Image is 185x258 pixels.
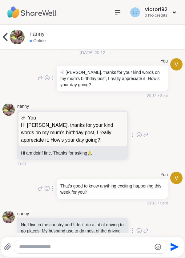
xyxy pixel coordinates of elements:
span: Sent [160,200,168,206]
p: Hi [PERSON_NAME], thanks for your kind words on my mum's birthday post, I really appreciate it. H... [60,69,164,88]
span: [DATE] 20:12 [76,50,109,56]
span: • [158,93,159,99]
div: 0 Pro credits [145,13,167,18]
img: https://sharewell-space-live.sfo3.digitaloceanspaces.com/user-generated/96e0134b-970e-4c49-8a45-e... [2,211,15,223]
p: That’s good to know anything exciting happening this week for you? [60,183,164,195]
span: • [158,200,159,206]
p: No I live in the country and I don't do a lot of driving to go places. My husband use to do most ... [21,222,125,240]
p: Hi am doinf fine. Thanks for asking [21,150,125,156]
a: nanny [30,30,45,38]
span: You [28,114,36,122]
span: 21:13 [147,200,156,206]
div: Online [30,38,46,44]
img: ShareWell Nav Logo [7,2,57,23]
button: Emoji picker [154,243,162,251]
h4: You [160,58,168,64]
img: https://sharewell-space-live.sfo3.digitaloceanspaces.com/user-generated/96e0134b-970e-4c49-8a45-e... [2,103,15,116]
img: https://sharewell-space-live.sfo3.digitaloceanspaces.com/user-generated/96e0134b-970e-4c49-8a45-e... [10,30,25,44]
div: Victor192 [145,6,167,13]
button: Send [167,240,181,254]
span: V [175,60,178,69]
img: Victor192 [130,7,140,17]
span: 21:07 [17,161,26,167]
span: Sent [160,93,168,99]
span: V [175,174,178,182]
h4: You [160,172,168,178]
span: 🙏 [87,151,92,155]
span: 20:12 [147,93,156,99]
a: nanny [17,211,29,217]
p: Hi [PERSON_NAME], thanks for your kind words on my mum's birthday post, I really appreciate it. H... [21,122,125,144]
textarea: Type your message [19,244,152,250]
a: nanny [17,103,29,110]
